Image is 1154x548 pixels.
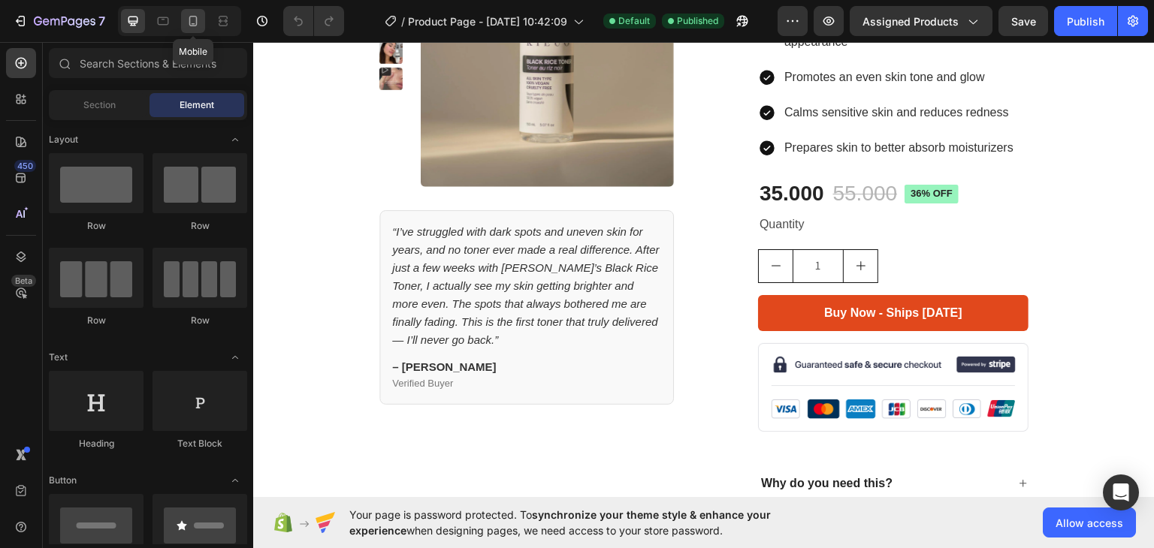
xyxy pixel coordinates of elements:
div: 35.000 [505,137,572,167]
p: Calms sensitive skin and reduces redness [531,60,773,82]
span: Allow access [1056,515,1123,531]
span: Button [49,474,77,487]
span: synchronize your theme style & enhance your experience [349,508,771,537]
span: / [401,14,405,29]
div: Text Block [153,437,247,450]
input: quantity [539,208,591,240]
span: Product Page - [DATE] 10:42:09 [408,14,567,29]
button: Buy Now - Ships Tomorrow [505,253,775,290]
span: Save [1011,15,1036,28]
p: 7 [98,12,105,30]
span: Toggle open [223,468,247,492]
div: Row [153,314,247,327]
div: Open Intercom Messenger [1103,474,1139,510]
span: Default [618,14,650,28]
div: Publish [1067,14,1104,29]
span: Published [677,14,718,28]
div: Row [49,219,143,233]
div: 55.000 [579,137,646,167]
button: increment [591,208,624,240]
div: Undo/Redo [283,6,344,36]
pre: 36% off [651,143,705,161]
span: Layout [49,133,78,146]
div: Buy Now - Ships [DATE] [571,263,709,279]
button: Allow access [1043,507,1136,537]
div: Row [153,219,247,233]
div: 450 [14,160,36,172]
div: Quantity [505,170,775,195]
span: Element [180,98,214,112]
span: Assigned Products [862,14,959,29]
p: Why do you need this? [508,434,639,450]
button: 7 [6,6,112,36]
p: Prepares skin to better absorb moisturizers [531,95,773,117]
span: Text [49,351,68,364]
iframe: Design area [253,42,1154,497]
div: Heading [49,437,143,450]
button: Publish [1054,6,1117,36]
div: Row [49,314,143,327]
div: Beta [11,275,36,287]
span: Toggle open [223,128,247,152]
span: Your page is password protected. To when designing pages, we need access to your store password. [349,507,829,538]
span: Toggle open [223,345,247,369]
button: Save [998,6,1048,36]
span: Section [83,98,116,112]
button: decrement [506,208,539,240]
button: Assigned Products [850,6,992,36]
input: Search Sections & Elements [49,48,247,78]
img: gempages_582052873592898392-473ad209-e4cc-4bdd-ab31-f7098c763d06.webp [505,301,775,390]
